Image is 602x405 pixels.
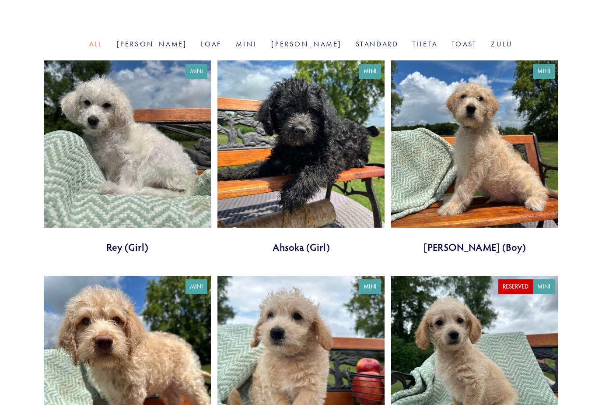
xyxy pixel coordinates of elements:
[451,40,477,48] a: Toast
[236,40,257,48] a: Mini
[201,40,222,48] a: Loaf
[271,40,342,48] a: [PERSON_NAME]
[356,40,399,48] a: Standard
[117,40,187,48] a: [PERSON_NAME]
[413,40,437,48] a: Theta
[89,40,103,48] a: All
[491,40,513,48] a: Zulu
